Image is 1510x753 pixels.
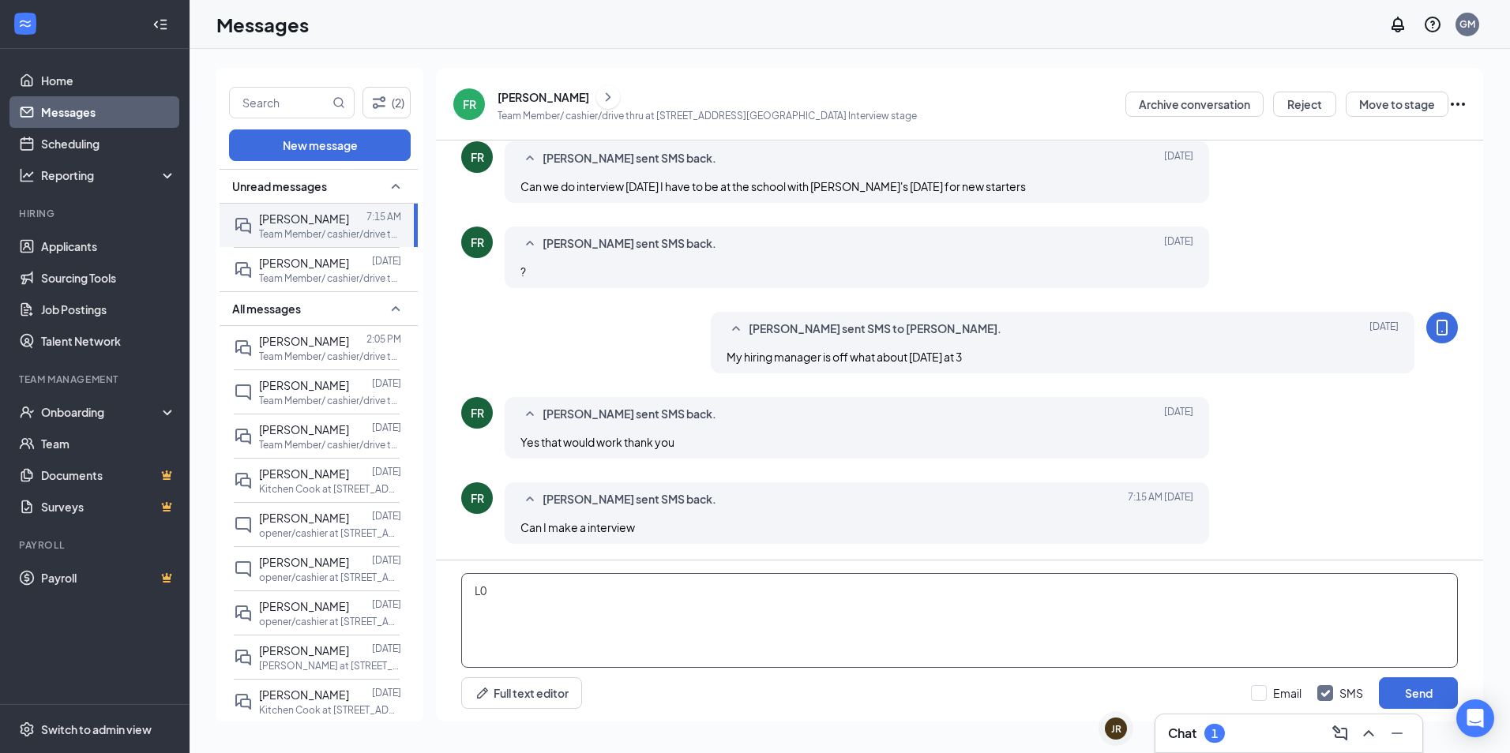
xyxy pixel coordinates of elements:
svg: Minimize [1388,724,1407,743]
span: [PERSON_NAME] sent SMS back. [543,490,716,509]
a: Job Postings [41,294,176,325]
span: [PERSON_NAME] [259,212,349,226]
svg: SmallChevronUp [520,234,539,253]
p: Kitchen Cook at [STREET_ADDRESS] [259,482,401,496]
p: [DATE] [372,465,401,478]
span: [PERSON_NAME] [259,334,349,348]
svg: Pen [475,685,490,701]
input: Search [230,88,329,118]
span: [DATE] 7:15 AM [1128,490,1193,509]
textarea: L00K [461,573,1458,668]
svg: Settings [19,721,35,737]
svg: ComposeMessage [1331,724,1350,743]
button: Filter (2) [362,87,411,118]
div: Hiring [19,207,173,220]
span: Yes that would work thank you [520,435,674,449]
p: Team Member/ cashier/drive thru at [STREET_ADDRESS] [259,227,401,241]
p: [DATE] [372,598,401,611]
svg: DoubleChat [234,604,253,623]
svg: DoubleChat [234,471,253,490]
div: Team Management [19,373,173,386]
a: Team [41,428,176,459]
svg: SmallChevronUp [520,149,539,168]
div: FR [463,96,476,112]
svg: WorkstreamLogo [17,16,33,32]
div: JR [1111,722,1121,736]
svg: UserCheck [19,404,35,420]
p: [DATE] [372,686,401,699]
p: 7:15 AM [366,210,401,223]
a: Home [41,65,176,96]
svg: ChatInactive [234,383,253,402]
p: Team Member/ cashier/drive thru at [STREET_ADDRESS] [259,438,401,451]
svg: DoubleChat [234,692,253,711]
span: [PERSON_NAME] [259,599,349,613]
p: opener/cashier at [STREET_ADDRESS] [259,615,401,628]
svg: DoubleChat [234,648,253,667]
button: Reject [1273,92,1336,117]
button: Archive conversation [1125,92,1264,117]
p: [DATE] [372,642,401,655]
p: [DATE] [372,509,401,523]
button: Full text editorPen [461,677,582,709]
div: [PERSON_NAME] [498,89,589,105]
span: [DATE] [1164,405,1193,424]
span: Unread messages [232,178,327,194]
a: DocumentsCrown [41,459,176,491]
svg: SmallChevronUp [520,405,539,424]
p: Team Member/ cashier/drive thru at [STREET_ADDRESS] [259,272,401,285]
svg: SmallChevronUp [520,490,539,509]
svg: DoubleChat [234,216,253,235]
p: [DATE] [372,553,401,567]
span: [PERSON_NAME] sent SMS to [PERSON_NAME]. [749,320,1001,339]
span: [PERSON_NAME] [259,422,349,436]
div: Reporting [41,167,177,183]
span: [PERSON_NAME] [259,687,349,702]
div: FR [471,490,484,506]
p: [DATE] [372,421,401,434]
span: [DATE] [1164,234,1193,253]
svg: MagnifyingGlass [332,96,345,109]
a: Messages [41,96,176,128]
p: [DATE] [372,376,401,390]
span: [PERSON_NAME] [259,466,349,481]
span: [PERSON_NAME] [259,256,349,270]
span: [PERSON_NAME] [259,378,349,392]
button: ComposeMessage [1328,721,1353,746]
span: Can I make a interview [520,520,635,534]
p: [PERSON_NAME] at [STREET_ADDRESS] [259,659,401,672]
a: Talent Network [41,325,176,357]
p: Team Member/ cashier/drive thru at [STREET_ADDRESS] [259,350,401,363]
svg: Ellipses [1448,95,1467,114]
p: opener/cashier at [STREET_ADDRESS] [259,526,401,540]
span: [PERSON_NAME] sent SMS back. [543,234,716,253]
svg: ChatInactive [234,560,253,579]
div: Open Intercom Messenger [1456,699,1494,737]
svg: Collapse [152,17,168,32]
div: 1 [1211,727,1218,740]
svg: SmallChevronUp [386,299,405,318]
span: [PERSON_NAME] [259,555,349,569]
span: [DATE] [1369,320,1399,339]
span: [PERSON_NAME] sent SMS back. [543,149,716,168]
span: All messages [232,301,301,317]
svg: MobileSms [1433,318,1452,337]
p: Team Member/ cashier/drive thru at [STREET_ADDRESS] [259,394,401,407]
a: Scheduling [41,128,176,159]
h1: Messages [216,11,309,38]
a: PayrollCrown [41,562,176,594]
p: Team Member/ cashier/drive thru at [STREET_ADDRESS][GEOGRAPHIC_DATA] Interview stage [498,109,917,122]
svg: ChatInactive [234,515,253,534]
button: Move to stage [1346,92,1448,117]
div: Onboarding [41,404,163,420]
button: ChevronUp [1356,721,1381,746]
p: 2:05 PM [366,332,401,346]
button: New message [229,129,411,161]
span: Can we do interview [DATE] I have to be at the school with [PERSON_NAME]'s [DATE] for new starters [520,179,1026,193]
a: Applicants [41,230,176,262]
a: SurveysCrown [41,491,176,523]
span: [PERSON_NAME] [259,643,349,657]
svg: ChevronRight [600,88,616,107]
svg: DoubleChat [234,339,253,358]
svg: ChevronUp [1359,724,1378,743]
